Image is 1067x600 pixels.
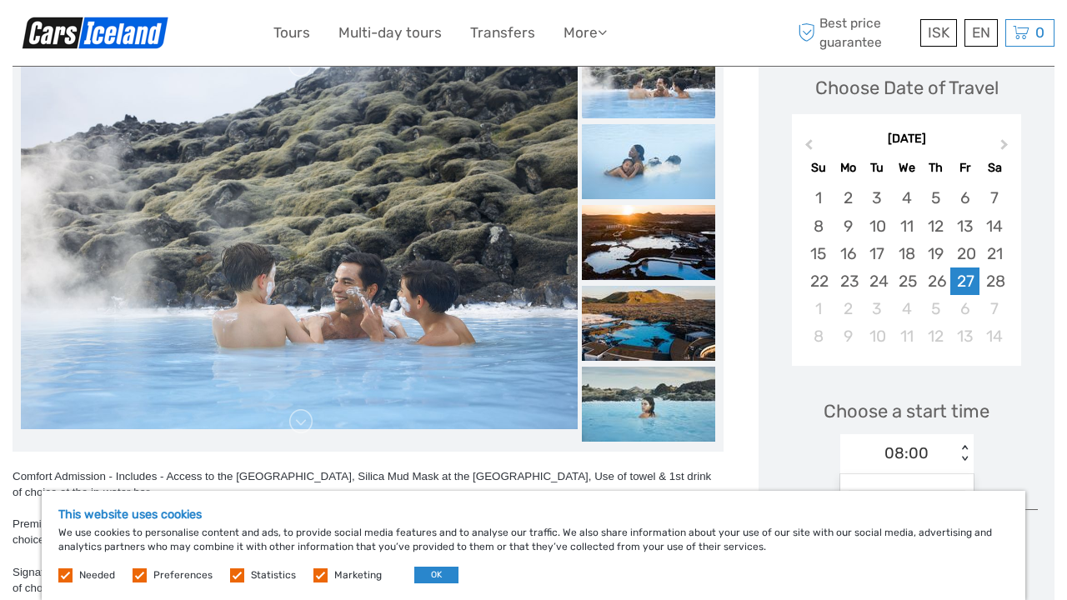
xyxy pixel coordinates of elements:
[921,322,950,350] div: Choose Thursday, March 12th, 2026
[153,568,213,582] label: Preferences
[582,367,715,442] img: 3e0543b7ae9e4dbc80c3cebf98bdb071_slider_thumbnail.jpg
[892,184,921,212] div: Choose Wednesday, February 4th, 2026
[834,240,863,267] div: Choose Monday, February 16th, 2026
[884,442,929,464] div: 08:00
[414,567,458,583] button: OK
[21,58,578,429] img: 811391cfcce346129166c4f5c33747f0_main_slider.jpg
[892,295,921,322] div: Choose Wednesday, March 4th, 2026
[42,491,1025,600] div: We use cookies to personalise content and ads, to provide social media features and to analyse ou...
[797,184,1015,350] div: month 2026-02
[979,157,1009,179] div: Sa
[804,322,833,350] div: Choose Sunday, March 8th, 2026
[892,322,921,350] div: Choose Wednesday, March 11th, 2026
[921,212,950,240] div: Choose Thursday, February 12th, 2026
[892,212,921,240] div: Choose Wednesday, February 11th, 2026
[273,21,310,45] a: Tours
[79,568,115,582] label: Needed
[58,507,1009,522] h5: This website uses cookies
[815,75,999,101] div: Choose Date of Travel
[863,322,892,350] div: Choose Tuesday, March 10th, 2026
[849,490,965,518] div: 08:00
[950,240,979,267] div: Choose Friday, February 20th, 2026
[794,135,820,162] button: Previous Month
[993,135,1019,162] button: Next Month
[921,267,950,295] div: Choose Thursday, February 26th, 2026
[950,295,979,322] div: Choose Friday, March 6th, 2026
[834,322,863,350] div: Choose Monday, March 9th, 2026
[979,240,1009,267] div: Choose Saturday, February 21st, 2026
[863,212,892,240] div: Choose Tuesday, February 10th, 2026
[921,295,950,322] div: Choose Thursday, March 5th, 2026
[979,184,1009,212] div: Choose Saturday, February 7th, 2026
[964,19,998,47] div: EN
[23,29,188,42] p: We're away right now. Please check back later!
[804,184,833,212] div: Choose Sunday, February 1st, 2026
[804,212,833,240] div: Choose Sunday, February 8th, 2026
[13,516,724,547] div: Premium Admission - Includes -
[950,267,979,295] div: Choose Friday, February 27th, 2026
[950,184,979,212] div: Choose Friday, February 6th, 2026
[582,43,715,118] img: 811391cfcce346129166c4f5c33747f0_slider_thumbnail.jpg
[979,212,1009,240] div: Choose Saturday, February 14th, 2026
[921,184,950,212] div: Choose Thursday, February 5th, 2026
[1033,24,1047,41] span: 0
[863,184,892,212] div: Choose Tuesday, February 3rd, 2026
[794,14,917,51] span: Best price guarantee
[834,267,863,295] div: Choose Monday, February 23rd, 2026
[957,445,971,462] div: < >
[582,124,715,199] img: 074d1b25433144c697119fb130ce2944_slider_thumbnail.jpg
[834,212,863,240] div: Choose Monday, February 9th, 2026
[804,267,833,295] div: Choose Sunday, February 22nd, 2026
[564,21,607,45] a: More
[863,157,892,179] div: Tu
[13,566,172,578] span: Signature Admission - Includes -
[834,295,863,322] div: Choose Monday, March 2nd, 2026
[928,24,949,41] span: ISK
[251,568,296,582] label: Statistics
[834,184,863,212] div: Choose Monday, February 2nd, 2026
[950,212,979,240] div: Choose Friday, February 13th, 2026
[804,295,833,322] div: Choose Sunday, March 1st, 2026
[979,322,1009,350] div: Choose Saturday, March 14th, 2026
[834,157,863,179] div: Mo
[792,131,1021,148] div: [DATE]
[13,468,724,500] div: Comfort Admission - Includes - Access to the [GEOGRAPHIC_DATA], Silica Mud Mask at the [GEOGRAPHI...
[863,295,892,322] div: Choose Tuesday, March 3rd, 2026
[470,21,535,45] a: Transfers
[979,295,1009,322] div: Choose Saturday, March 7th, 2026
[824,398,989,424] span: Choose a start time
[921,240,950,267] div: Choose Thursday, February 19th, 2026
[921,157,950,179] div: Th
[892,157,921,179] div: We
[892,240,921,267] div: Choose Wednesday, February 18th, 2026
[582,205,715,280] img: d9bf8667d031459cbd5a0f097f6a92b7_slider_thumbnail.jpg
[804,157,833,179] div: Su
[338,21,442,45] a: Multi-day tours
[582,286,715,361] img: f216d22835d84a2e8f6058e6c88ba296_slider_thumbnail.jpg
[192,26,212,46] button: Open LiveChat chat widget
[863,240,892,267] div: Choose Tuesday, February 17th, 2026
[892,267,921,295] div: Choose Wednesday, February 25th, 2026
[863,267,892,295] div: Choose Tuesday, February 24th, 2026
[950,322,979,350] div: Choose Friday, March 13th, 2026
[804,240,833,267] div: Choose Sunday, February 15th, 2026
[950,157,979,179] div: Fr
[13,12,178,53] img: Scandinavian Travel
[979,267,1009,295] div: Choose Saturday, February 28th, 2026
[334,568,382,582] label: Marketing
